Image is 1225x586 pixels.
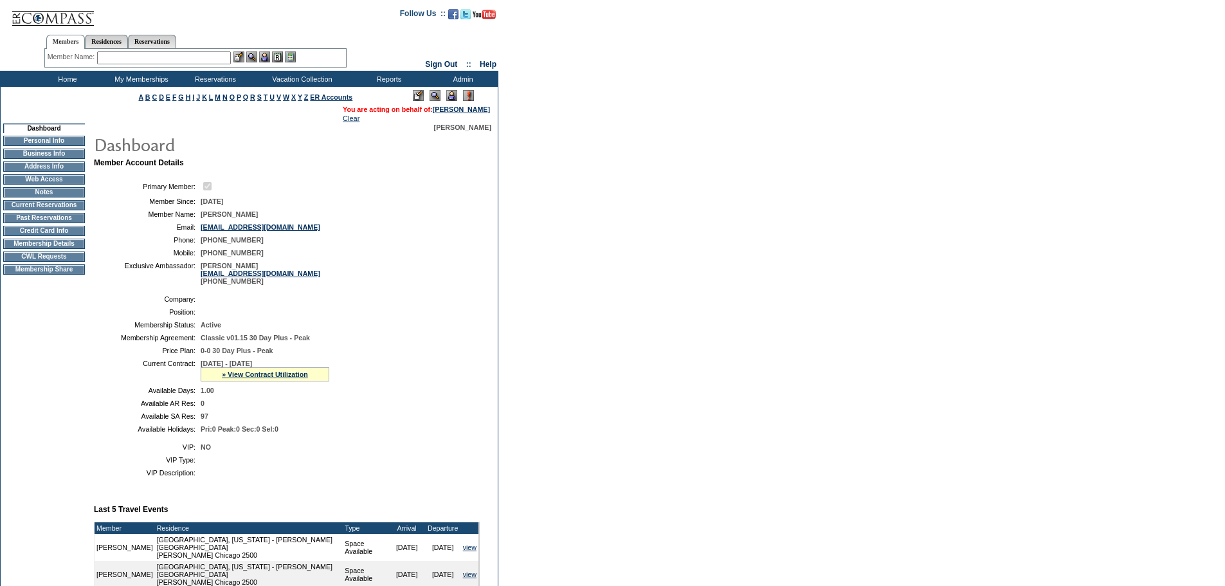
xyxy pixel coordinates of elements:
td: Membership Share [3,264,85,275]
a: view [463,571,476,578]
td: Email: [99,223,195,231]
td: Reservations [177,71,251,87]
td: Current Contract: [99,360,195,381]
td: Home [29,71,103,87]
td: Current Reservations [3,200,85,210]
img: b_calculator.gif [285,51,296,62]
td: Phone: [99,236,195,244]
td: Member Since: [99,197,195,205]
td: Business Info [3,149,85,159]
td: Available Days: [99,387,195,394]
span: 97 [201,412,208,420]
a: X [291,93,296,101]
a: W [283,93,289,101]
span: 0 [201,399,204,407]
td: Arrival [389,522,425,534]
td: Dashboard [3,124,85,133]
td: Primary Member: [99,180,195,192]
a: S [257,93,262,101]
b: Member Account Details [94,158,184,167]
a: Subscribe to our YouTube Channel [473,13,496,21]
span: [PERSON_NAME] [201,210,258,218]
a: L [209,93,213,101]
a: U [269,93,275,101]
td: Credit Card Info [3,226,85,236]
a: M [215,93,221,101]
span: 1.00 [201,387,214,394]
td: Residence [155,522,343,534]
span: [DATE] [201,197,223,205]
td: Mobile: [99,249,195,257]
td: Exclusive Ambassador: [99,262,195,285]
a: view [463,544,476,551]
a: [EMAIL_ADDRESS][DOMAIN_NAME] [201,270,320,277]
a: A [139,93,143,101]
a: J [196,93,200,101]
td: Vacation Collection [251,71,350,87]
td: Price Plan: [99,347,195,354]
span: [PHONE_NUMBER] [201,236,264,244]
a: H [186,93,191,101]
a: P [237,93,241,101]
td: Membership Details [3,239,85,249]
td: VIP Description: [99,469,195,477]
a: B [145,93,150,101]
a: ER Accounts [310,93,352,101]
td: Follow Us :: [400,8,446,23]
td: Departure [425,522,461,534]
a: V [277,93,281,101]
td: [GEOGRAPHIC_DATA], [US_STATE] - [PERSON_NAME][GEOGRAPHIC_DATA] [PERSON_NAME] Chicago 2500 [155,534,343,561]
a: R [250,93,255,101]
span: [PHONE_NUMBER] [201,249,264,257]
td: Reports [350,71,424,87]
a: Follow us on Twitter [460,13,471,21]
a: » View Contract Utilization [222,371,308,378]
a: [PERSON_NAME] [433,105,490,113]
img: Log Concern/Member Elevation [463,90,474,101]
a: K [202,93,207,101]
a: Become our fan on Facebook [448,13,458,21]
td: Available SA Res: [99,412,195,420]
td: [DATE] [389,534,425,561]
img: b_edit.gif [233,51,244,62]
td: Membership Agreement: [99,334,195,342]
a: I [192,93,194,101]
a: Members [46,35,86,49]
td: CWL Requests [3,252,85,262]
td: Member Name: [99,210,195,218]
td: Notes [3,187,85,197]
span: [PERSON_NAME] [434,124,491,131]
span: Active [201,321,221,329]
a: Residences [85,35,128,48]
span: 0-0 30 Day Plus - Peak [201,347,273,354]
a: Y [298,93,302,101]
td: Available AR Res: [99,399,195,407]
img: pgTtlDashboard.gif [93,131,350,157]
td: My Memberships [103,71,177,87]
a: Reservations [128,35,176,48]
span: [PERSON_NAME] [PHONE_NUMBER] [201,262,320,285]
span: :: [466,60,471,69]
a: D [159,93,164,101]
div: Member Name: [48,51,97,62]
td: Company: [99,295,195,303]
a: Help [480,60,496,69]
td: Member [95,522,155,534]
a: N [222,93,228,101]
img: View Mode [430,90,440,101]
td: Personal Info [3,136,85,146]
td: Membership Status: [99,321,195,329]
td: [DATE] [425,534,461,561]
td: Address Info [3,161,85,172]
span: Classic v01.15 30 Day Plus - Peak [201,334,310,342]
span: [DATE] - [DATE] [201,360,252,367]
td: VIP Type: [99,456,195,464]
img: Impersonate [446,90,457,101]
td: Available Holidays: [99,425,195,433]
td: Web Access [3,174,85,185]
span: Pri:0 Peak:0 Sec:0 Sel:0 [201,425,278,433]
td: VIP: [99,443,195,451]
a: T [264,93,268,101]
a: C [152,93,157,101]
td: Admin [424,71,498,87]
